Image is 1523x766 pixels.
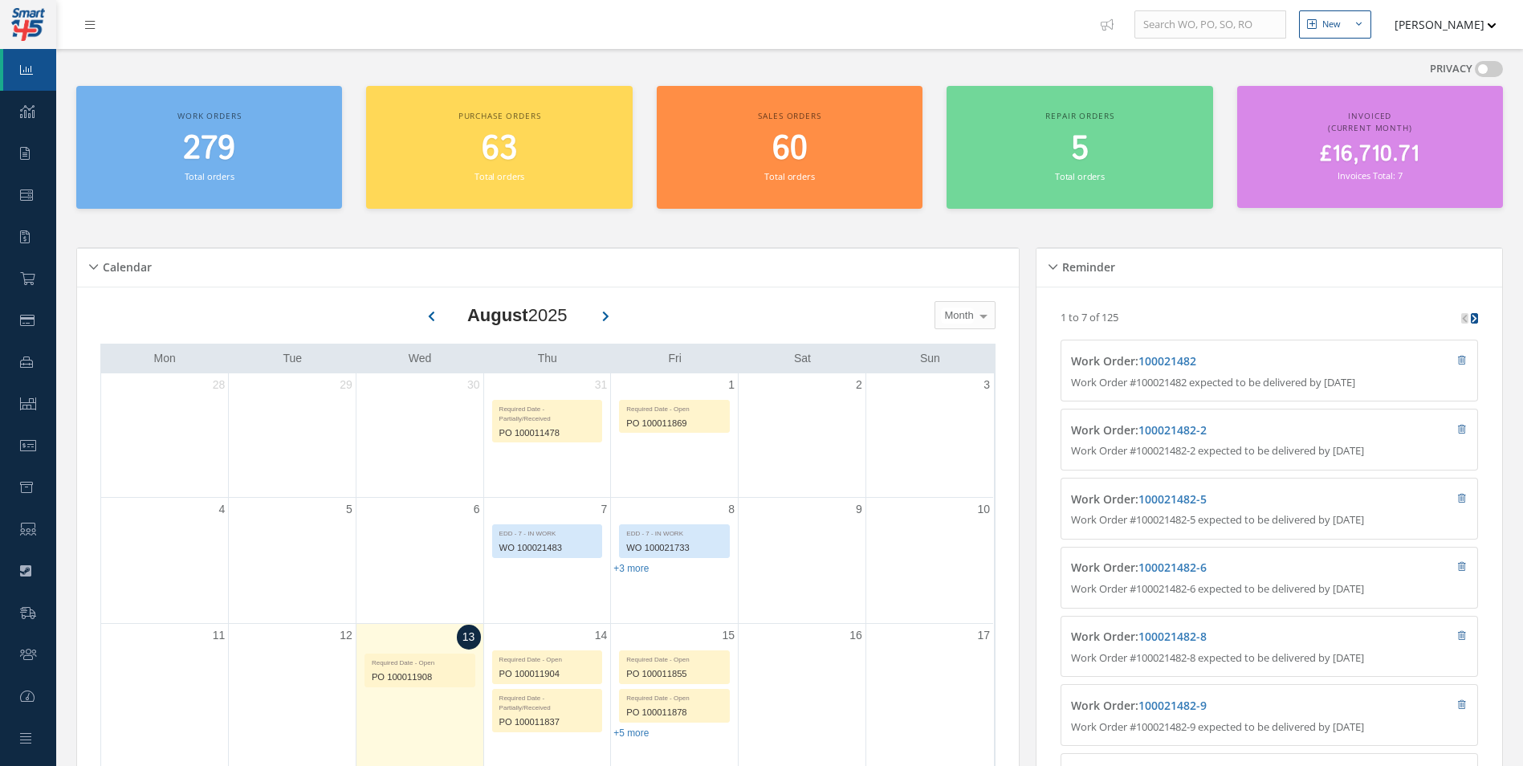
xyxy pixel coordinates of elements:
[76,86,342,209] a: Work orders 279 Total orders
[177,110,241,121] span: Work orders
[592,624,611,647] a: August 14, 2025
[725,373,738,397] a: August 1, 2025
[1320,139,1419,170] span: £16,710.71
[620,525,729,539] div: EDD - 7 - IN WORK
[535,348,560,369] a: Thursday
[493,690,602,713] div: Required Date - Partially/Received
[365,668,474,687] div: PO 100011908
[620,414,729,433] div: PO 100011869
[1135,629,1207,644] span: :
[1430,61,1472,77] label: PRIVACY
[1045,110,1114,121] span: Repair orders
[592,373,611,397] a: July 31, 2025
[493,539,602,557] div: WO 100021483
[1071,581,1467,597] p: Work Order #100021482-6 expected to be delivered by [DATE]
[917,348,943,369] a: Sunday
[1071,126,1089,172] span: 5
[185,170,234,182] small: Total orders
[366,86,632,209] a: Purchase orders 63 Total orders
[1134,10,1286,39] input: Search WO, PO, SO, RO
[493,713,602,731] div: PO 100011837
[336,624,356,647] a: August 12, 2025
[474,170,524,182] small: Total orders
[657,86,922,209] a: Sales orders 60 Total orders
[620,401,729,414] div: Required Date - Open
[1338,169,1402,181] small: Invoices Total: 7
[1348,110,1391,121] span: Invoiced
[1322,18,1341,31] div: New
[493,401,602,424] div: Required Date - Partially/Received
[215,498,228,521] a: August 4, 2025
[764,170,814,182] small: Total orders
[1071,719,1467,735] p: Work Order #100021482-9 expected to be delivered by [DATE]
[1138,422,1207,438] a: 100021482-2
[1071,355,1362,369] h4: Work Order
[482,126,517,172] span: 63
[229,373,356,498] td: July 29, 2025
[853,498,865,521] a: August 9, 2025
[613,563,649,574] a: Show 3 more events
[620,690,729,703] div: Required Date - Open
[1379,9,1497,40] button: [PERSON_NAME]
[229,497,356,624] td: August 5, 2025
[613,727,649,739] a: Show 5 more events
[343,498,356,521] a: August 5, 2025
[1135,491,1207,507] span: :
[1135,353,1196,369] span: :
[493,651,602,665] div: Required Date - Open
[791,348,814,369] a: Saturday
[101,497,229,624] td: August 4, 2025
[1138,353,1196,369] a: 100021482
[620,651,729,665] div: Required Date - Open
[611,497,739,624] td: August 8, 2025
[974,498,993,521] a: August 10, 2025
[210,624,229,647] a: August 11, 2025
[739,373,866,498] td: August 2, 2025
[739,497,866,624] td: August 9, 2025
[1071,699,1362,713] h4: Work Order
[493,665,602,683] div: PO 100011904
[853,373,865,397] a: August 2, 2025
[1237,86,1503,208] a: Invoiced (Current Month) £16,710.71 Invoices Total: 7
[101,373,229,498] td: July 28, 2025
[1135,560,1207,575] span: :
[865,497,993,624] td: August 10, 2025
[772,126,808,172] span: 60
[846,624,865,647] a: August 16, 2025
[611,373,739,498] td: August 1, 2025
[1071,443,1467,459] p: Work Order #100021482-2 expected to be delivered by [DATE]
[725,498,738,521] a: August 8, 2025
[620,703,729,722] div: PO 100011878
[1071,375,1467,391] p: Work Order #100021482 expected to be delivered by [DATE]
[1135,698,1207,713] span: :
[1138,491,1207,507] a: 100021482-5
[11,8,45,41] img: smart145-logo-small.png
[1071,512,1467,528] p: Work Order #100021482-5 expected to be delivered by [DATE]
[1138,629,1207,644] a: 100021482-8
[980,373,993,397] a: August 3, 2025
[493,424,602,442] div: PO 100011478
[356,373,483,498] td: July 30, 2025
[1055,170,1105,182] small: Total orders
[458,110,541,121] span: Purchase orders
[1135,422,1207,438] span: :
[947,86,1212,209] a: Repair orders 5 Total orders
[151,348,179,369] a: Monday
[365,654,474,668] div: Required Date - Open
[483,497,611,624] td: August 7, 2025
[598,498,611,521] a: August 7, 2025
[467,302,568,328] div: 2025
[1328,122,1412,133] span: (Current Month)
[665,348,684,369] a: Friday
[620,665,729,683] div: PO 100011855
[464,373,483,397] a: July 30, 2025
[1299,10,1371,39] button: New
[467,305,528,325] b: August
[719,624,738,647] a: August 15, 2025
[1138,560,1207,575] a: 100021482-6
[1057,255,1115,275] h5: Reminder
[279,348,305,369] a: Tuesday
[974,624,993,647] a: August 17, 2025
[1061,310,1118,324] p: 1 to 7 of 125
[865,373,993,498] td: August 3, 2025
